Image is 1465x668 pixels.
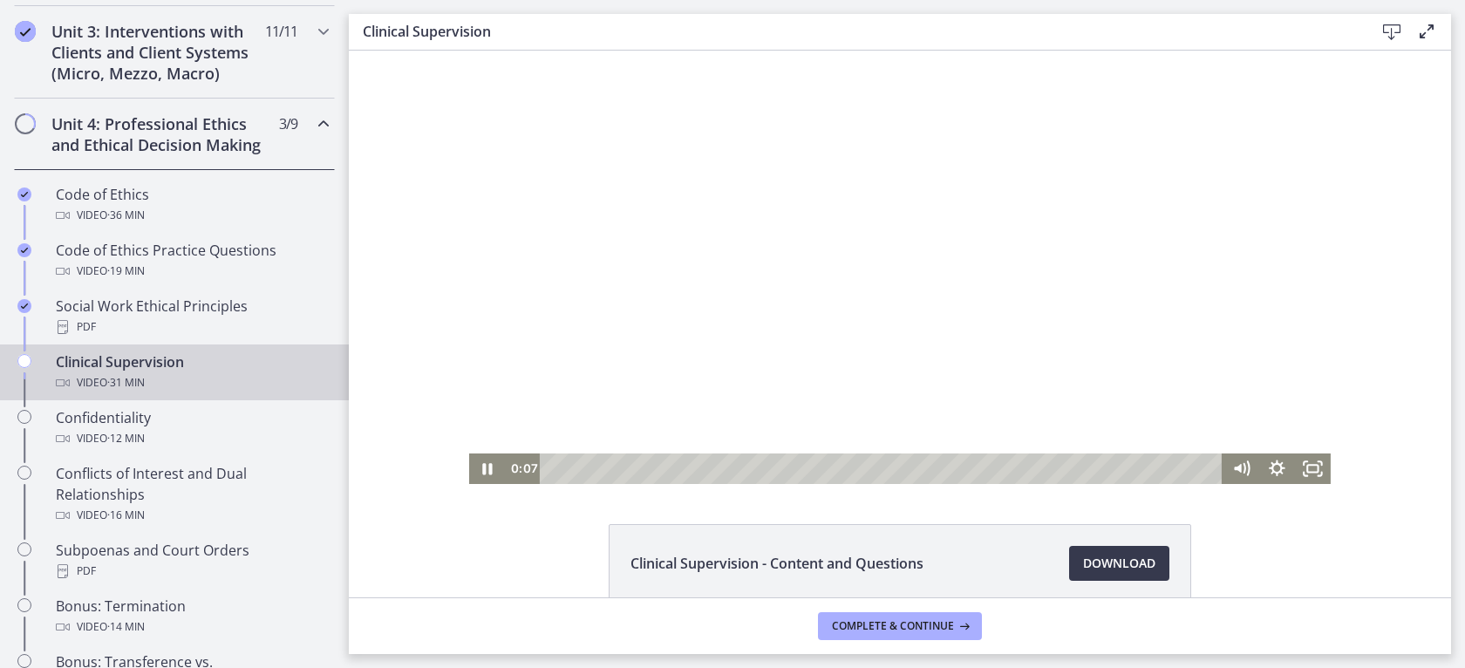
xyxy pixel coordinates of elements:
[107,617,145,637] span: · 14 min
[56,407,328,449] div: Confidentiality
[56,296,328,337] div: Social Work Ethical Principles
[630,553,923,574] span: Clinical Supervision - Content and Questions
[51,21,264,84] h2: Unit 3: Interventions with Clients and Client Systems (Micro, Mezzo, Macro)
[56,505,328,526] div: Video
[56,463,328,526] div: Conflicts of Interest and Dual Relationships
[15,21,36,42] i: Completed
[56,351,328,393] div: Clinical Supervision
[56,261,328,282] div: Video
[56,205,328,226] div: Video
[56,317,328,337] div: PDF
[107,261,145,282] span: · 19 min
[17,299,31,313] i: Completed
[107,205,145,226] span: · 36 min
[874,403,910,433] button: Mute
[1069,546,1169,581] a: Download
[56,561,328,582] div: PDF
[51,113,264,155] h2: Unit 4: Professional Ethics and Ethical Decision Making
[1083,553,1155,574] span: Download
[946,403,982,433] button: Fullscreen
[349,51,1451,484] iframe: Video Lesson
[17,187,31,201] i: Completed
[107,505,145,526] span: · 16 min
[56,540,328,582] div: Subpoenas and Court Orders
[56,372,328,393] div: Video
[56,240,328,282] div: Code of Ethics Practice Questions
[832,619,954,633] span: Complete & continue
[818,612,982,640] button: Complete & continue
[56,428,328,449] div: Video
[363,21,1346,42] h3: Clinical Supervision
[107,428,145,449] span: · 12 min
[265,21,297,42] span: 11 / 11
[56,184,328,226] div: Code of Ethics
[17,243,31,257] i: Completed
[910,403,946,433] button: Show settings menu
[56,617,328,637] div: Video
[56,596,328,637] div: Bonus: Termination
[107,372,145,393] span: · 31 min
[279,113,297,134] span: 3 / 9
